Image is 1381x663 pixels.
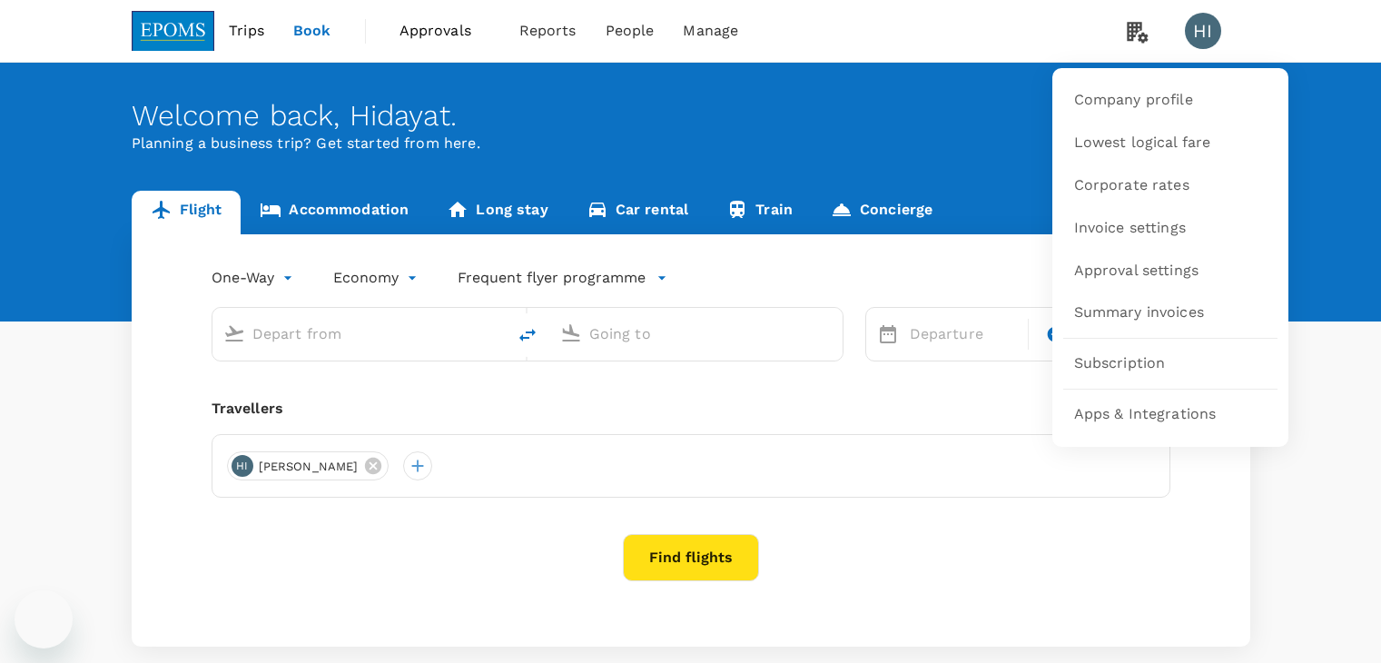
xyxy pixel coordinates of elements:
[241,191,428,234] a: Accommodation
[232,455,253,477] div: HI
[15,590,73,648] iframe: Button to launch messaging window
[567,191,708,234] a: Car rental
[1074,353,1166,374] span: Subscription
[1063,79,1277,122] a: Company profile
[1063,250,1277,292] a: Approval settings
[1074,218,1186,239] span: Invoice settings
[683,20,738,42] span: Manage
[493,331,497,335] button: Open
[830,331,834,335] button: Open
[248,458,370,476] span: [PERSON_NAME]
[1074,90,1193,111] span: Company profile
[229,20,264,42] span: Trips
[1074,261,1199,282] span: Approval settings
[400,20,490,42] span: Approvals
[589,320,804,348] input: Going to
[812,191,952,234] a: Concierge
[1063,342,1277,385] a: Subscription
[623,534,759,581] button: Find flights
[458,267,667,289] button: Frequent flyer programme
[1063,122,1277,164] a: Lowest logical fare
[1185,13,1221,49] div: HI
[506,313,549,357] button: delete
[1074,404,1217,425] span: Apps & Integrations
[132,133,1250,154] p: Planning a business trip? Get started from here.
[1063,207,1277,250] a: Invoice settings
[428,191,567,234] a: Long stay
[333,263,421,292] div: Economy
[132,99,1250,133] div: Welcome back , Hidayat .
[212,398,1170,420] div: Travellers
[252,320,468,348] input: Depart from
[132,191,242,234] a: Flight
[1074,302,1204,323] span: Summary invoices
[910,323,1017,345] p: Departure
[1074,133,1211,153] span: Lowest logical fare
[132,11,215,51] img: EPOMS SDN BHD
[1063,164,1277,207] a: Corporate rates
[1063,292,1277,334] a: Summary invoices
[606,20,655,42] span: People
[227,451,390,480] div: HI[PERSON_NAME]
[707,191,812,234] a: Train
[293,20,331,42] span: Book
[519,20,577,42] span: Reports
[212,263,297,292] div: One-Way
[1063,393,1277,436] a: Apps & Integrations
[1074,175,1189,196] span: Corporate rates
[458,267,646,289] p: Frequent flyer programme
